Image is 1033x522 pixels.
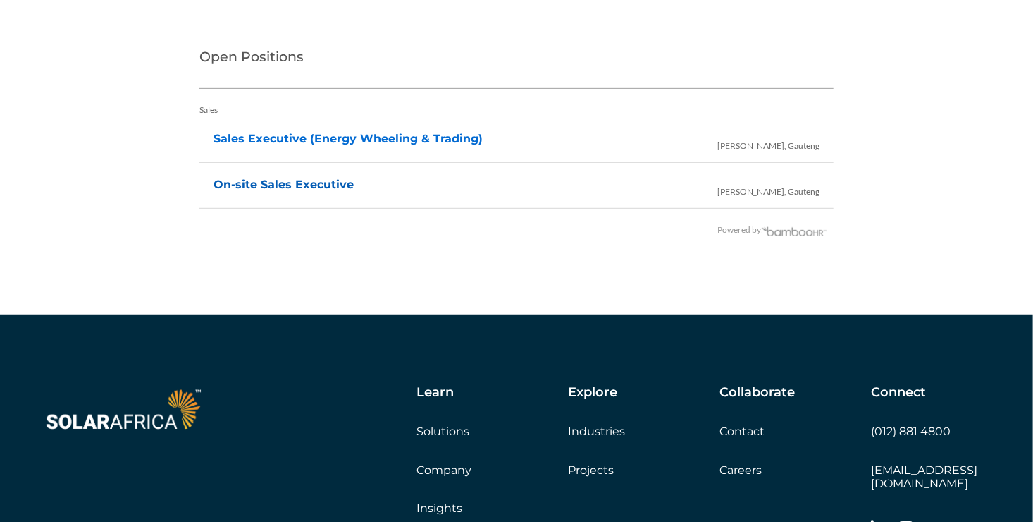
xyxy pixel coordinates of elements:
[717,171,819,206] span: [PERSON_NAME], Gauteng
[719,385,795,401] h5: Collaborate
[416,502,462,515] a: Insights
[416,463,471,477] a: Company
[199,96,834,124] div: Sales
[761,225,827,236] img: BambooHR - HR software
[214,178,354,191] a: On-site Sales Executive
[568,425,625,438] a: Industries
[568,463,614,477] a: Projects
[416,425,469,438] a: Solutions
[568,385,617,401] h5: Explore
[199,32,834,89] h2: Open Positions
[871,385,926,401] h5: Connect
[717,126,819,160] span: [PERSON_NAME], Gauteng
[199,216,827,244] div: Powered by
[719,425,765,438] a: Contact
[871,463,977,490] a: [EMAIL_ADDRESS][DOMAIN_NAME]
[416,385,454,401] h5: Learn
[871,425,951,438] a: (012) 881 4800
[719,463,762,477] a: Careers
[214,132,483,145] a: Sales Executive (Energy Wheeling & Trading)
